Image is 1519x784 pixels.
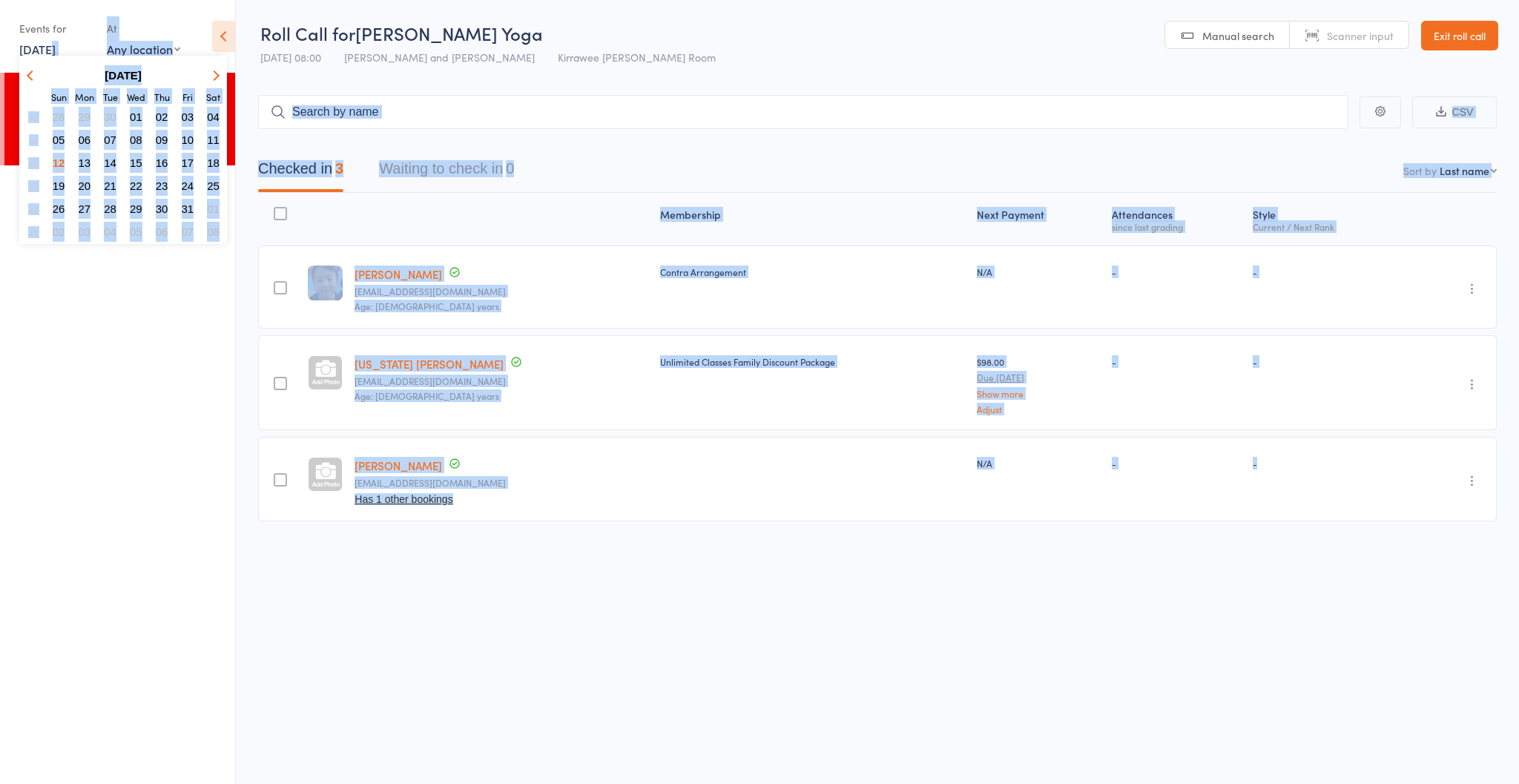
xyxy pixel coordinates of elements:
div: - [1112,266,1241,278]
div: Contra Arrangement [660,266,965,278]
span: 03 [79,225,91,238]
button: 22 [125,176,148,196]
small: jessimpson17@hotmail.com [355,478,648,488]
button: 06 [151,222,174,242]
button: CSV [1412,96,1497,128]
span: 10 [182,134,194,146]
button: 04 [99,222,122,242]
span: 20 [79,179,91,192]
small: Saturday [206,90,220,103]
small: Wednesday [127,90,145,103]
span: 28 [53,111,65,123]
span: 01 [207,202,220,215]
button: 19 [47,176,70,196]
div: - [1253,355,1400,368]
div: $98.00 [977,355,1099,414]
button: 29 [73,107,96,127]
span: 21 [104,179,116,192]
span: 27 [79,202,91,215]
span: Age: [DEMOGRAPHIC_DATA] years [355,389,499,402]
span: 15 [130,157,142,169]
span: 11 [207,134,220,146]
span: 12 [53,157,65,169]
a: [PERSON_NAME] [355,266,442,282]
small: Thursday [154,90,170,103]
span: 30 [156,202,168,215]
input: Search by name [258,95,1348,129]
div: Atten­dances [1106,200,1247,239]
button: 02 [47,222,70,242]
strong: [DATE] [105,69,142,82]
div: Any location [107,41,180,57]
button: 04 [202,107,225,127]
div: Last name [1440,163,1489,178]
button: 31 [177,199,200,219]
span: 04 [104,225,116,238]
button: 16 [151,153,174,173]
button: 26 [47,199,70,219]
span: 07 [182,225,194,238]
span: [PERSON_NAME] Yoga [355,21,543,45]
button: Has 1 other bookings [355,493,452,505]
label: Sort by [1403,163,1437,178]
span: Roll Call for [260,21,355,45]
button: 23 [151,176,174,196]
button: 25 [202,176,225,196]
span: 14 [104,157,116,169]
div: since last grading [1112,222,1241,231]
small: Due [DATE] [977,372,1099,383]
button: 30 [99,107,122,127]
span: 09 [156,134,168,146]
button: 09 [151,130,174,150]
div: Current / Next Rank [1253,222,1400,231]
em: 42 [28,157,37,169]
button: 21 [99,176,122,196]
a: 8:00 -9:00 am[PERSON_NAME] Yoga[PERSON_NAME] and [PERSON_NAME]3 attendees [4,73,235,165]
div: - [1253,457,1400,470]
div: Style [1247,200,1406,239]
span: [DATE] 08:00 [260,50,321,65]
div: Events for [19,16,92,41]
button: 07 [177,222,200,242]
button: 02 [151,107,174,127]
button: 07 [99,130,122,150]
div: - [1112,355,1241,368]
span: 29 [79,111,91,123]
span: 13 [79,157,91,169]
div: Next Payment [971,200,1105,239]
small: Friday [182,90,193,103]
button: 06 [73,130,96,150]
span: 06 [156,225,168,238]
span: 23 [156,179,168,192]
a: Show more [977,389,1099,398]
div: - [1253,266,1400,278]
div: At [107,16,180,41]
div: N/A [977,457,1099,470]
span: 31 [182,202,194,215]
button: 01 [125,107,148,127]
button: 14 [99,153,122,173]
span: Manual search [1202,28,1274,43]
span: 02 [53,225,65,238]
button: 24 [177,176,200,196]
span: 05 [130,225,142,238]
button: 29 [125,199,148,219]
div: N/A [977,266,1099,278]
span: 05 [53,134,65,146]
button: 20 [73,176,96,196]
span: Scanner input [1327,28,1394,43]
span: 02 [156,111,168,123]
span: [PERSON_NAME] and [PERSON_NAME] [344,50,535,65]
span: 26 [53,202,65,215]
span: 03 [182,111,194,123]
small: Monday [75,90,94,103]
span: 19 [53,179,65,192]
span: 22 [130,179,142,192]
span: 25 [207,179,220,192]
div: Membership [654,200,971,239]
em: 40 [28,111,37,123]
span: 18 [207,157,220,169]
span: 01 [130,111,142,123]
img: image1572325592.png [308,266,343,300]
div: 3 [335,160,343,177]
